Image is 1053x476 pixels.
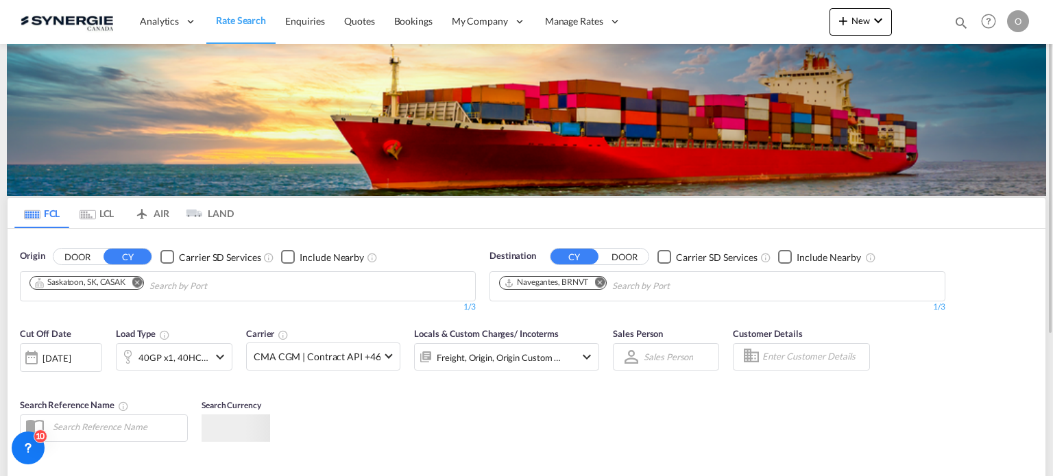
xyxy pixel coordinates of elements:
[642,347,694,366] md-select: Sales Person
[116,343,232,371] div: 40GP x1 40HC x1icon-chevron-down
[545,14,603,28] span: Manage Rates
[14,198,234,228] md-pagination-wrapper: Use the left and right arrow keys to navigate between tabs
[179,198,234,228] md-tab-item: LAND
[27,272,285,297] md-chips-wrap: Chips container. Use arrow keys to select chips.
[612,275,742,297] input: Chips input.
[159,329,170,340] md-icon: icon-information-outline
[138,348,208,367] div: 40GP x1 40HC x1
[278,329,289,340] md-icon: The selected Trucker/Carrierwill be displayed in the rate results If the rates are from another f...
[202,400,261,410] span: Search Currency
[69,198,124,228] md-tab-item: LCL
[160,249,261,264] md-checkbox: Checkbox No Ink
[140,14,179,28] span: Analytics
[830,8,892,36] button: icon-plus 400-fgNewicon-chevron-down
[778,249,861,264] md-checkbox: Checkbox No Ink
[514,328,559,339] span: / Incoterms
[134,205,150,216] md-icon: icon-airplane
[870,12,886,29] md-icon: icon-chevron-down
[954,15,969,30] md-icon: icon-magnify
[762,347,865,367] input: Enter Customer Details
[124,198,179,228] md-tab-item: AIR
[497,272,748,297] md-chips-wrap: Chips container. Use arrow keys to select chips.
[21,6,113,37] img: 1f56c880d42311ef80fc7dca854c8e59.png
[601,249,649,265] button: DOOR
[613,328,663,339] span: Sales Person
[550,249,598,264] button: CY
[367,252,378,263] md-icon: Unchecked: Ignores neighbouring ports when fetching rates.Checked : Includes neighbouring ports w...
[579,349,595,365] md-icon: icon-chevron-down
[149,275,280,297] input: Chips input.
[414,328,559,339] span: Locals & Custom Charges
[212,349,228,365] md-icon: icon-chevron-down
[46,416,187,437] input: Search Reference Name
[1007,10,1029,32] div: O
[118,401,129,412] md-icon: Your search will be saved by the below given name
[20,328,71,339] span: Cut Off Date
[733,328,802,339] span: Customer Details
[489,249,536,263] span: Destination
[977,10,1000,33] span: Help
[14,198,69,228] md-tab-item: FCL
[254,350,380,364] span: CMA CGM | Contract API +46
[452,14,508,28] span: My Company
[414,343,599,371] div: Freight Origin Origin Custom Destination Destination Custom Factory Stuffingicon-chevron-down
[657,249,758,264] md-checkbox: Checkbox No Ink
[760,252,771,263] md-icon: Unchecked: Search for CY (Container Yard) services for all selected carriers.Checked : Search for...
[43,352,71,364] div: [DATE]
[20,301,476,313] div: 1/3
[394,15,433,27] span: Bookings
[676,251,758,264] div: Carrier SD Services
[53,249,101,265] button: DOOR
[7,44,1046,196] img: LCL+%26+FCL+BACKGROUND.png
[20,343,102,372] div: [DATE]
[281,249,364,264] md-checkbox: Checkbox No Ink
[123,277,143,290] button: Remove
[504,277,591,288] div: Press delete to remove this chip.
[835,15,886,26] span: New
[835,12,851,29] md-icon: icon-plus 400-fg
[504,277,588,288] div: Navegantes, BRNVT
[489,301,945,313] div: 1/3
[246,328,289,339] span: Carrier
[585,277,606,290] button: Remove
[116,328,170,339] span: Load Type
[285,15,325,27] span: Enquiries
[179,251,261,264] div: Carrier SD Services
[20,399,129,410] span: Search Reference Name
[34,277,125,288] div: Saskatoon, SK, CASAK
[300,251,364,264] div: Include Nearby
[20,370,30,388] md-datepicker: Select
[34,277,128,288] div: Press delete to remove this chip.
[954,15,969,36] div: icon-magnify
[104,249,152,264] button: CY
[865,252,876,263] md-icon: Unchecked: Ignores neighbouring ports when fetching rates.Checked : Includes neighbouring ports w...
[20,249,45,263] span: Origin
[263,252,274,263] md-icon: Unchecked: Search for CY (Container Yard) services for all selected carriers.Checked : Search for...
[216,14,266,26] span: Rate Search
[977,10,1007,34] div: Help
[437,348,561,367] div: Freight Origin Origin Custom Destination Destination Custom Factory Stuffing
[344,15,374,27] span: Quotes
[797,251,861,264] div: Include Nearby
